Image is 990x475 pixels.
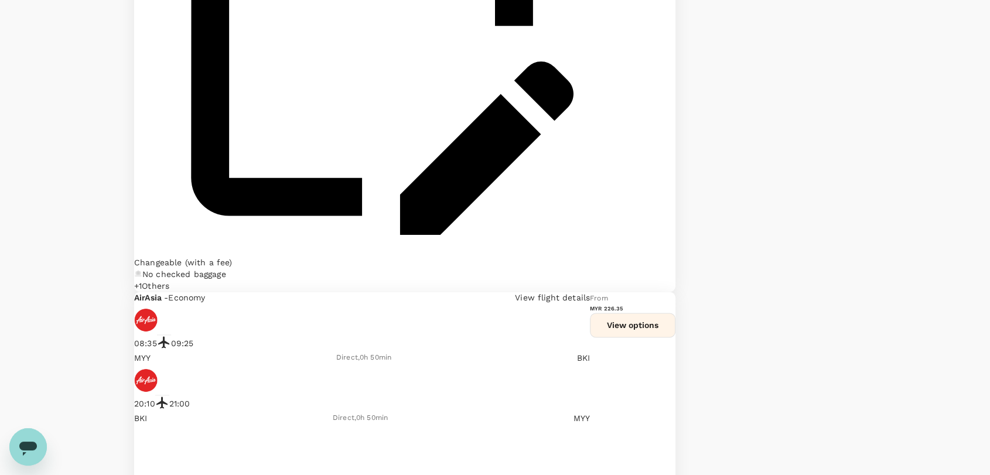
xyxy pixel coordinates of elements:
[134,308,158,332] img: AK
[336,352,391,364] div: Direct , 0h 50min
[169,398,190,409] p: 21:00
[134,280,590,292] div: +1Others
[134,368,158,392] img: AK
[134,337,157,349] p: 08:35
[142,269,226,279] span: No checked baggage
[9,428,47,466] iframe: Button to launch messaging window
[134,281,142,291] span: + 1
[333,412,388,424] div: Direct , 0h 50min
[134,352,151,364] p: MYY
[168,293,205,302] span: Economy
[134,293,164,302] span: AirAsia
[134,258,232,267] span: Changeable (with a fee)
[134,412,147,424] p: BKI
[577,352,590,364] p: BKI
[134,398,155,409] p: 20:10
[171,337,194,349] p: 09:25
[590,294,608,302] span: From
[515,292,590,303] p: View flight details
[590,305,675,312] h6: MYR 226.35
[142,281,169,291] span: Others
[573,412,590,424] p: MYY
[134,268,590,280] div: No checked baggage
[164,293,168,302] span: -
[590,313,675,337] button: View options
